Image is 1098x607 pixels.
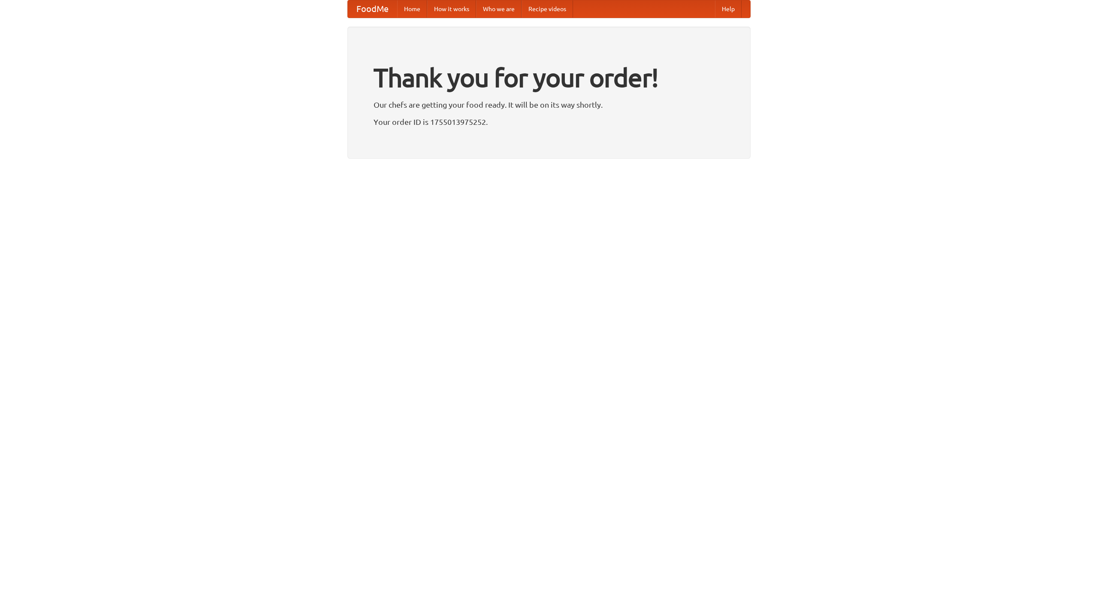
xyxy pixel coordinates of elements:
a: Who we are [476,0,522,18]
a: Help [715,0,742,18]
a: Recipe videos [522,0,573,18]
p: Our chefs are getting your food ready. It will be on its way shortly. [374,98,724,111]
a: How it works [427,0,476,18]
p: Your order ID is 1755013975252. [374,115,724,128]
h1: Thank you for your order! [374,57,724,98]
a: Home [397,0,427,18]
a: FoodMe [348,0,397,18]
